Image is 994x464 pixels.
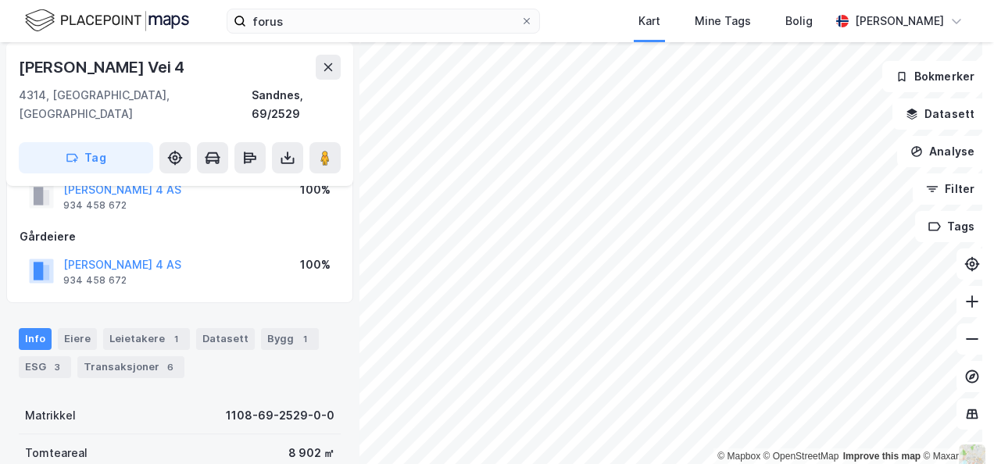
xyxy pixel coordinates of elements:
[196,328,255,350] div: Datasett
[63,274,127,287] div: 934 458 672
[785,12,813,30] div: Bolig
[300,180,331,199] div: 100%
[288,444,334,462] div: 8 902 ㎡
[63,199,127,212] div: 934 458 672
[19,86,252,123] div: 4314, [GEOGRAPHIC_DATA], [GEOGRAPHIC_DATA]
[892,98,988,130] button: Datasett
[168,331,184,347] div: 1
[103,328,190,350] div: Leietakere
[25,406,76,425] div: Matrikkel
[77,356,184,378] div: Transaksjoner
[300,255,331,274] div: 100%
[897,136,988,167] button: Analyse
[19,356,71,378] div: ESG
[261,328,319,350] div: Bygg
[717,451,760,462] a: Mapbox
[252,86,341,123] div: Sandnes, 69/2529
[916,389,994,464] iframe: Chat Widget
[695,12,751,30] div: Mine Tags
[843,451,921,462] a: Improve this map
[163,359,178,375] div: 6
[297,331,313,347] div: 1
[49,359,65,375] div: 3
[855,12,944,30] div: [PERSON_NAME]
[19,55,188,80] div: [PERSON_NAME] Vei 4
[638,12,660,30] div: Kart
[25,444,88,462] div: Tomteareal
[913,173,988,205] button: Filter
[19,142,153,173] button: Tag
[763,451,839,462] a: OpenStreetMap
[20,227,340,246] div: Gårdeiere
[226,406,334,425] div: 1108-69-2529-0-0
[916,389,994,464] div: Kontrollprogram for chat
[19,328,52,350] div: Info
[25,7,189,34] img: logo.f888ab2527a4732fd821a326f86c7f29.svg
[882,61,988,92] button: Bokmerker
[915,211,988,242] button: Tags
[58,328,97,350] div: Eiere
[246,9,520,33] input: Søk på adresse, matrikkel, gårdeiere, leietakere eller personer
